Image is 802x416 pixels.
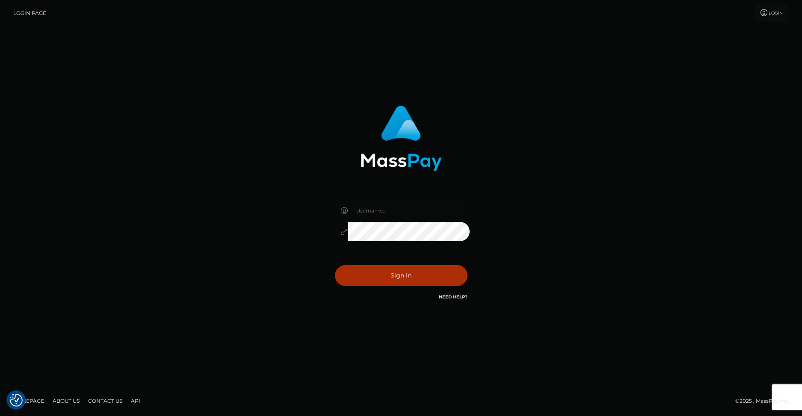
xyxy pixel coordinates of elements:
button: Sign in [335,265,468,286]
a: Need Help? [439,294,468,300]
a: API [127,394,144,407]
div: © 2025 , MassPay Inc. [735,396,796,406]
button: Consent Preferences [10,394,23,407]
a: Login [755,4,787,22]
img: MassPay Login [361,106,442,171]
a: Login Page [13,4,46,22]
a: Homepage [9,394,47,407]
img: Revisit consent button [10,394,23,407]
input: Username... [348,201,470,220]
a: About Us [49,394,83,407]
a: Contact Us [85,394,126,407]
